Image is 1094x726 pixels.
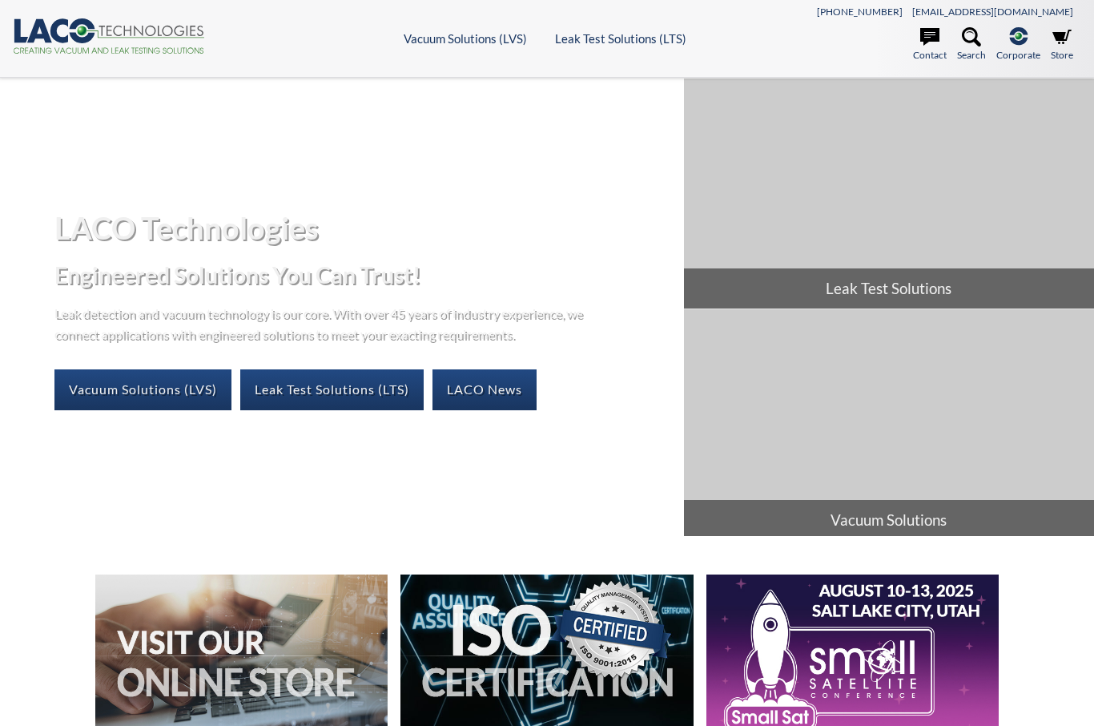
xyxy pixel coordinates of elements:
[684,309,1094,539] a: Vacuum Solutions
[240,369,424,409] a: Leak Test Solutions (LTS)
[432,369,537,409] a: LACO News
[684,268,1094,309] span: Leak Test Solutions
[912,6,1073,18] a: [EMAIL_ADDRESS][DOMAIN_NAME]
[54,208,670,248] h1: LACO Technologies
[684,79,1094,309] a: Leak Test Solutions
[54,369,231,409] a: Vacuum Solutions (LVS)
[957,27,986,63] a: Search
[684,500,1094,540] span: Vacuum Solutions
[555,31,686,46] a: Leak Test Solutions (LTS)
[996,47,1040,63] span: Corporate
[54,303,591,344] p: Leak detection and vacuum technology is our core. With over 45 years of industry experience, we c...
[54,260,670,290] h2: Engineered Solutions You Can Trust!
[817,6,903,18] a: [PHONE_NUMBER]
[1051,27,1073,63] a: Store
[913,27,947,63] a: Contact
[404,31,527,46] a: Vacuum Solutions (LVS)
